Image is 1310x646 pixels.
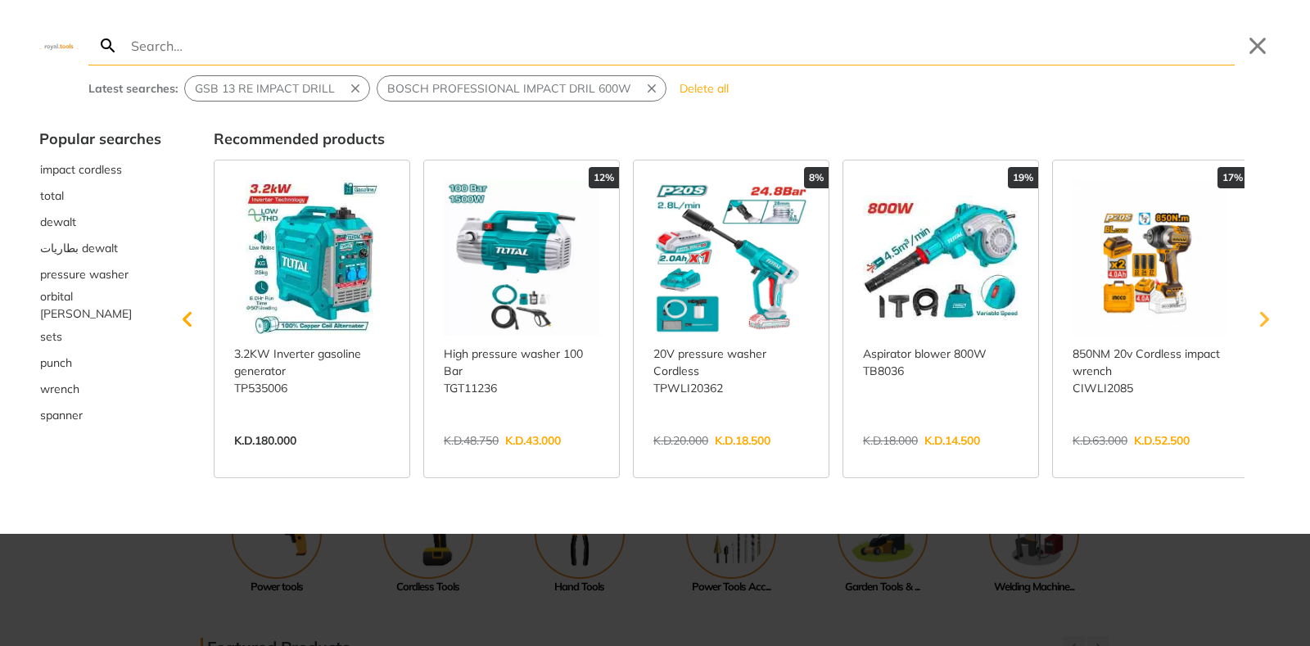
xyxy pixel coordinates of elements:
span: pressure washer [40,266,129,283]
button: Select suggestion: total [39,183,161,209]
span: wrench [40,381,79,398]
div: Recommended products [214,128,1271,150]
div: Popular searches [39,128,161,150]
div: Suggestion: pressure washer [39,261,161,287]
span: orbital [PERSON_NAME] [40,288,160,323]
button: Close [1244,33,1271,59]
span: total [40,187,64,205]
div: 8% [804,167,829,188]
button: Select suggestion: impact cordless [39,156,161,183]
button: Select suggestion: dewalt [39,209,161,235]
span: spanner [40,407,83,424]
button: Delete all [673,75,735,102]
svg: Search [98,36,118,56]
button: Select suggestion: BOSCH PROFESSIONAL IMPACT DRIL 600W [377,76,641,101]
div: Suggestion: sets [39,323,161,350]
button: Select suggestion: بطاريات dewalt [39,235,161,261]
div: 12% [589,167,619,188]
span: impact cordless [40,161,122,178]
button: Select suggestion: pressure washer [39,261,161,287]
span: بطاريات dewalt [40,240,118,257]
svg: Remove suggestion: BOSCH PROFESSIONAL IMPACT DRIL 600W [644,81,659,96]
div: Suggestion: wrench [39,376,161,402]
button: Select suggestion: spanner [39,402,161,428]
svg: Scroll left [171,303,204,336]
button: Select suggestion: sets [39,323,161,350]
span: sets [40,328,62,346]
input: Search… [128,26,1235,65]
span: punch [40,355,72,372]
div: Latest searches: [88,80,178,97]
button: Select suggestion: GSB 13 RE IMPACT DRILL [185,76,345,101]
span: GSB 13 RE IMPACT DRILL [195,80,335,97]
div: 17% [1217,167,1248,188]
svg: Scroll right [1248,303,1281,336]
button: Select suggestion: orbital sande [39,287,161,323]
button: Select suggestion: punch [39,350,161,376]
div: 19% [1008,167,1038,188]
div: Suggestion: orbital sande [39,287,161,323]
button: Select suggestion: wrench [39,376,161,402]
button: Remove suggestion: BOSCH PROFESSIONAL IMPACT DRIL 600W [641,76,666,101]
div: Suggestion: total [39,183,161,209]
button: Remove suggestion: GSB 13 RE IMPACT DRILL [345,76,369,101]
div: Suggestion: dewalt [39,209,161,235]
img: Close [39,42,79,49]
div: Suggestion: impact cordless [39,156,161,183]
div: Suggestion: spanner [39,402,161,428]
svg: Remove suggestion: GSB 13 RE IMPACT DRILL [348,81,363,96]
span: dewalt [40,214,76,231]
div: Suggestion: بطاريات dewalt [39,235,161,261]
div: Suggestion: punch [39,350,161,376]
div: Suggestion: BOSCH PROFESSIONAL IMPACT DRIL 600W [377,75,666,102]
span: BOSCH PROFESSIONAL IMPACT DRIL 600W [387,80,631,97]
div: Suggestion: GSB 13 RE IMPACT DRILL [184,75,370,102]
